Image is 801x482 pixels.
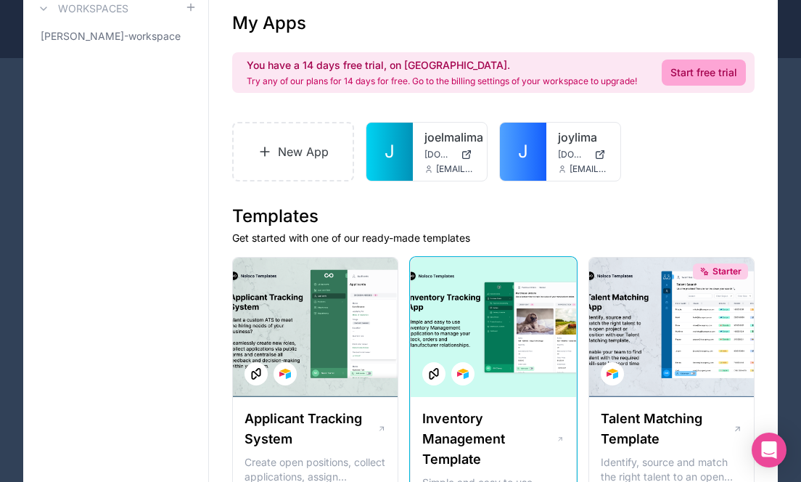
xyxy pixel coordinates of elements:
[422,409,556,470] h1: Inventory Management Template
[424,128,475,146] a: joelmalima
[41,29,181,44] span: [PERSON_NAME]-workspace
[245,409,377,449] h1: Applicant Tracking System
[58,1,128,16] h3: Workspaces
[457,368,469,380] img: Airtable Logo
[436,163,475,175] span: [EMAIL_ADDRESS][DOMAIN_NAME]
[500,123,546,181] a: J
[35,23,197,49] a: [PERSON_NAME]-workspace
[424,149,455,160] span: [DOMAIN_NAME]
[279,368,291,380] img: Airtable Logo
[752,433,786,467] div: Open Intercom Messenger
[232,12,306,35] h1: My Apps
[366,123,413,181] a: J
[385,140,395,163] span: J
[570,163,609,175] span: [EMAIL_ADDRESS][DOMAIN_NAME]
[247,58,637,73] h2: You have a 14 days free trial, on [GEOGRAPHIC_DATA].
[232,231,755,245] p: Get started with one of our ready-made templates
[558,149,588,160] span: [DOMAIN_NAME]
[424,149,475,160] a: [DOMAIN_NAME]
[232,122,354,181] a: New App
[607,368,618,380] img: Airtable Logo
[662,60,746,86] a: Start free trial
[518,140,528,163] span: J
[232,205,755,228] h1: Templates
[247,75,637,87] p: Try any of our plans for 14 days for free. Go to the billing settings of your workspace to upgrade!
[558,149,609,160] a: [DOMAIN_NAME]
[712,266,742,277] span: Starter
[601,409,733,449] h1: Talent Matching Template
[558,128,609,146] a: joylima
